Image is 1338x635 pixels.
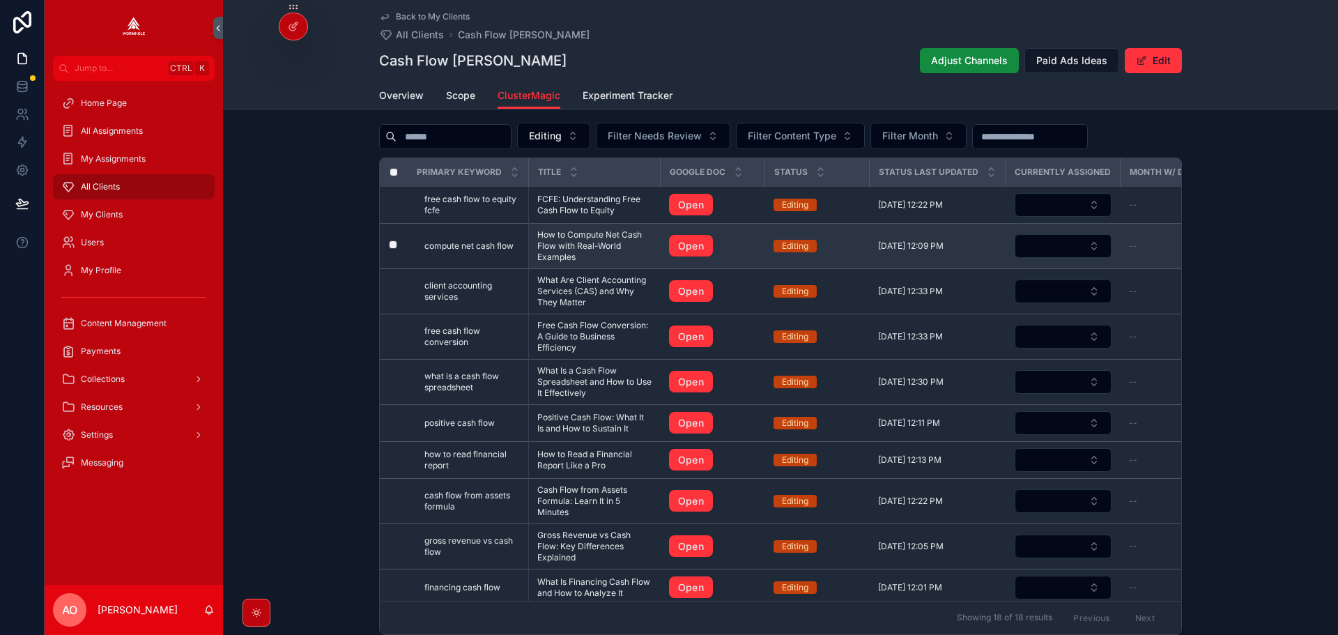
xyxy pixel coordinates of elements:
a: -- [1129,418,1224,429]
a: how to read financial report [424,449,520,471]
button: Select Button [736,123,865,149]
span: Users [81,237,104,248]
a: Messaging [53,450,215,475]
a: gross revenue vs cash flow [424,535,520,558]
span: -- [1129,240,1137,252]
span: [DATE] 12:33 PM [878,286,943,297]
a: My Profile [53,258,215,283]
div: Editing [782,417,808,429]
span: Paid Ads Ideas [1036,54,1107,68]
a: Open [669,280,757,303]
a: FCFE: Understanding Free Cash Flow to Equity [537,194,652,216]
span: What Are Client Accounting Services (CAS) and Why They Matter [537,275,652,308]
a: [DATE] 12:13 PM [878,454,997,466]
a: Editing [774,540,861,553]
span: positive cash flow [424,418,495,429]
a: Editing [774,199,861,211]
a: Open [669,326,757,348]
span: K [197,63,208,74]
a: Payments [53,339,215,364]
a: [DATE] 12:05 PM [878,541,997,552]
a: All Clients [379,28,444,42]
span: -- [1129,496,1137,507]
a: Select Button [1014,324,1112,349]
div: Editing [782,495,808,507]
div: Editing [782,540,808,553]
a: Select Button [1014,447,1112,473]
a: [DATE] 12:30 PM [878,376,997,388]
a: All Assignments [53,118,215,144]
a: Select Button [1014,234,1112,259]
a: Open [669,490,713,512]
a: [DATE] 12:11 PM [878,418,997,429]
span: Status [774,167,808,178]
a: My Clients [53,202,215,227]
a: Editing [774,454,861,466]
a: Open [669,449,757,471]
a: Users [53,230,215,255]
span: compute net cash flow [424,240,514,252]
a: Editing [774,417,861,429]
button: Select Button [1015,370,1112,394]
span: Filter Content Type [748,129,836,143]
a: Open [669,280,713,303]
button: Select Button [1015,448,1112,472]
a: [DATE] 12:22 PM [878,199,997,211]
div: Editing [782,581,808,594]
div: Editing [782,199,808,211]
span: [DATE] 12:01 PM [878,582,942,593]
button: Jump to...CtrlK [53,56,215,81]
a: Open [669,412,713,434]
a: Open [669,490,757,512]
span: [DATE] 12:05 PM [878,541,944,552]
a: Back to My Clients [379,11,470,22]
span: Currently Assigned [1015,167,1111,178]
p: [PERSON_NAME] [98,603,178,617]
a: Editing [774,376,861,388]
a: Positive Cash Flow: What It Is and How to Sustain It [537,412,652,434]
a: Open [669,576,757,599]
span: How to Compute Net Cash Flow with Real-World Examples [537,229,652,263]
a: Overview [379,83,424,111]
span: Content Management [81,318,167,329]
button: Select Button [1015,325,1112,349]
a: [DATE] 12:09 PM [878,240,997,252]
a: Select Button [1014,411,1112,436]
a: Resources [53,395,215,420]
span: -- [1129,376,1137,388]
a: -- [1129,199,1224,211]
span: Scope [446,89,475,102]
a: Open [669,194,757,216]
button: Select Button [1015,193,1112,217]
a: cash flow from assets formula [424,490,520,512]
a: Select Button [1014,575,1112,600]
button: Select Button [1015,489,1112,513]
button: Select Button [1015,576,1112,599]
a: Editing [774,581,861,594]
span: Free Cash Flow Conversion: A Guide to Business Efficiency [537,320,652,353]
button: Select Button [596,123,730,149]
a: client accounting services [424,280,520,303]
span: Messaging [81,457,123,468]
span: [DATE] 12:09 PM [878,240,944,252]
a: Scope [446,83,475,111]
div: scrollable content [45,81,223,494]
a: [DATE] 12:33 PM [878,331,997,342]
a: Select Button [1014,192,1112,217]
span: -- [1129,541,1137,552]
span: All Clients [81,181,120,192]
a: Open [669,371,757,393]
a: what is a cash flow spreadsheet [424,371,520,393]
a: How to Read a Financial Report Like a Pro [537,449,652,471]
span: ClusterMagic [498,89,560,102]
a: -- [1129,541,1224,552]
div: Editing [782,285,808,298]
span: My Assignments [81,153,146,165]
a: Open [669,326,713,348]
a: compute net cash flow [424,240,520,252]
a: [DATE] 12:33 PM [878,286,997,297]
